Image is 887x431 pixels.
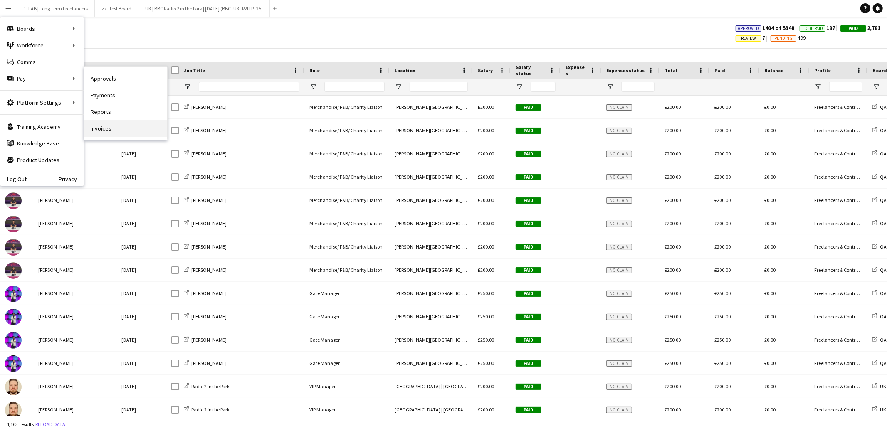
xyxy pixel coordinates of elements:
span: Salary status [516,64,546,76]
div: Gate Manager [304,352,390,374]
input: Location Filter Input [410,82,468,92]
a: Invoices [84,120,167,137]
input: Expenses status Filter Input [621,82,655,92]
span: £250.00 [478,313,494,320]
span: Freelancers & Contractors [814,244,869,250]
span: Balance [764,67,783,74]
div: [PERSON_NAME] [33,305,116,328]
span: Expenses status [606,67,645,74]
span: £200.00 [714,197,731,203]
span: £200.00 [478,406,494,413]
span: No claim [606,174,632,180]
img: Abdelrhman Adel [5,332,22,349]
div: [PERSON_NAME] [33,398,116,421]
input: Salary status Filter Input [531,82,556,92]
span: £200.00 [714,244,731,250]
button: Open Filter Menu [516,83,523,91]
span: Paid [516,384,541,390]
input: Role Filter Input [324,82,385,92]
span: 197 [800,24,840,32]
span: [PERSON_NAME] [191,104,227,110]
span: No claim [606,151,632,157]
span: Board [872,67,887,74]
span: No claim [606,337,632,343]
a: [PERSON_NAME] [184,127,227,133]
div: [PERSON_NAME][GEOGRAPHIC_DATA] | [GEOGRAPHIC_DATA], [GEOGRAPHIC_DATA] [390,119,473,142]
div: [DATE] [116,212,166,235]
span: £250.00 [714,337,731,343]
span: Freelancers & Contractors [814,127,869,133]
span: Paid [516,174,541,180]
img: Abdelrhman Adel [5,286,22,302]
span: £200.00 [478,174,494,180]
span: [PERSON_NAME] [191,220,227,227]
input: Job Title Filter Input [199,82,299,92]
a: [PERSON_NAME] [184,150,227,157]
span: Total [665,67,677,74]
div: Platform Settings [0,94,84,111]
a: [PERSON_NAME] [184,197,227,203]
span: Paid [516,291,541,297]
img: Abdelaadim Rochdi [5,262,22,279]
span: £200.00 [478,127,494,133]
img: Abdelaadim Rochdi [5,216,22,232]
span: [PERSON_NAME] [191,290,227,296]
span: Radio 2 in the Park [191,406,230,413]
span: £200.00 [478,197,494,203]
div: [PERSON_NAME] [33,235,116,258]
a: Comms [0,54,84,70]
span: £200.00 [714,406,731,413]
div: [DATE] [116,142,166,165]
span: £0.00 [764,197,776,203]
span: £200.00 [714,220,731,227]
span: [PERSON_NAME] [191,313,227,320]
span: Freelancers & Contractors [814,383,869,389]
div: [GEOGRAPHIC_DATA] | [GEOGRAPHIC_DATA], [GEOGRAPHIC_DATA] [390,375,473,398]
span: £200.00 [665,383,681,389]
div: [PERSON_NAME] [33,375,116,398]
span: £250.00 [714,360,731,366]
a: Training Academy [0,118,84,135]
span: Freelancers & Contractors [814,174,869,180]
span: Approved [738,26,759,31]
span: Freelancers & Contractors [814,290,869,296]
div: Gate Manager [304,328,390,351]
span: £200.00 [478,244,494,250]
img: Abdelaadim Rochdi [5,239,22,256]
div: [PERSON_NAME][GEOGRAPHIC_DATA] | [GEOGRAPHIC_DATA], [GEOGRAPHIC_DATA] [390,165,473,188]
span: £0.00 [764,150,776,157]
div: Merchandise/ F&B/ Charity Liaison [304,212,390,235]
img: Adam Lindley [5,402,22,419]
span: [PERSON_NAME] [191,127,227,133]
div: Boards [0,20,84,37]
span: [PERSON_NAME] [191,337,227,343]
span: Paid [516,267,541,273]
span: £0.00 [764,406,776,413]
a: Reports [84,103,167,120]
span: Freelancers & Contractors [814,197,869,203]
div: [PERSON_NAME][GEOGRAPHIC_DATA] | [GEOGRAPHIC_DATA], [GEOGRAPHIC_DATA] [390,328,473,351]
span: Paid [516,244,541,250]
span: £200.00 [714,383,731,389]
a: Radio 2 in the Park [184,383,230,389]
div: [DATE] [116,305,166,328]
span: To Be Paid [802,26,823,31]
span: No claim [606,267,632,273]
span: Paid [516,104,541,111]
div: [PERSON_NAME] [33,259,116,281]
span: £200.00 [665,197,681,203]
div: [GEOGRAPHIC_DATA] | [GEOGRAPHIC_DATA], [GEOGRAPHIC_DATA] [390,398,473,421]
span: Freelancers & Contractors [814,150,869,157]
a: [PERSON_NAME] [184,244,227,250]
span: £200.00 [665,220,681,227]
span: No claim [606,407,632,413]
span: 2,781 [840,24,880,32]
span: £250.00 [478,337,494,343]
span: Paid [516,314,541,320]
span: Profile [814,67,831,74]
a: Log Out [0,176,27,182]
span: £200.00 [665,267,681,273]
span: Freelancers & Contractors [814,267,869,273]
span: £0.00 [764,383,776,389]
span: Paid [849,26,858,31]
